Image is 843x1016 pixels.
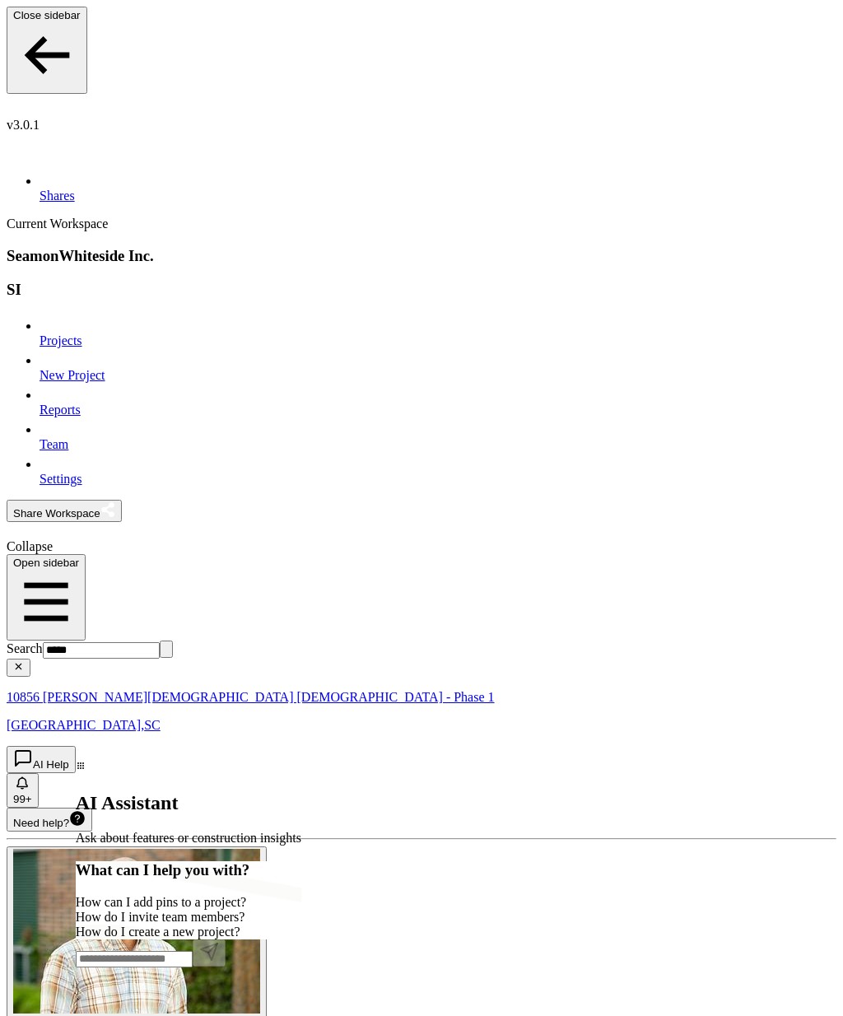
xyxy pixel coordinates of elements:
h3: SI [7,281,836,299]
button: Search [160,641,173,658]
img: User [13,849,260,1014]
p: Ask about features or construction insights [76,831,301,846]
a: Projects [40,314,836,348]
img: rebrand.png [7,94,126,114]
span: Collapse [7,539,53,553]
span: Need help? [13,817,69,829]
h2: AI Assistant [76,792,301,814]
a: Reports [40,383,836,417]
img: icon-white-rebrand.svg [7,133,26,153]
button: Need help? [7,808,92,832]
div: How do I invite team members? [76,910,301,925]
button: Open sidebar [7,554,86,640]
button: Open AI Assistant [7,746,76,773]
label: Search [7,641,43,655]
p: [PERSON_NAME][DEMOGRAPHIC_DATA] [DEMOGRAPHIC_DATA] - Phase 1 [7,690,836,705]
span: 99+ [13,793,32,805]
a: Team [40,417,836,452]
p: Current Workspace [7,217,836,231]
span: Projects [40,333,82,347]
button: 99+ [7,773,39,808]
h3: What can I help you with? [76,861,301,879]
a: 10856 [PERSON_NAME][DEMOGRAPHIC_DATA] [DEMOGRAPHIC_DATA] - Phase 1[GEOGRAPHIC_DATA],SC [7,690,836,733]
a: Shares [40,169,836,203]
button: Clear text [7,659,30,677]
a: New Project [40,348,836,383]
div: Open AI AssistantAI AssistantAsk about features or construction insightsWhat can I help you with?... [7,746,836,773]
span: Settings [40,472,82,486]
button: Share Workspace [7,500,122,522]
div: How can I add pins to a project? [76,895,301,910]
span: Shares [40,189,75,203]
span: 10856 [7,690,40,704]
span: Open sidebar [13,557,79,569]
span: Reports [40,403,81,417]
div: Oh geez...please don't... [7,118,836,133]
a: Settings [40,452,836,487]
p: [GEOGRAPHIC_DATA] , SC [7,718,836,733]
div: How do I create a new project? [76,925,301,939]
span: AI Help [33,758,69,771]
h3: SeamonWhiteside Inc. [7,247,836,265]
span: Team [40,437,68,451]
span: Close sidebar [13,9,81,21]
button: Close sidebar [7,7,87,94]
span: New Project [40,368,105,382]
span: Share Workspace [13,507,100,520]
